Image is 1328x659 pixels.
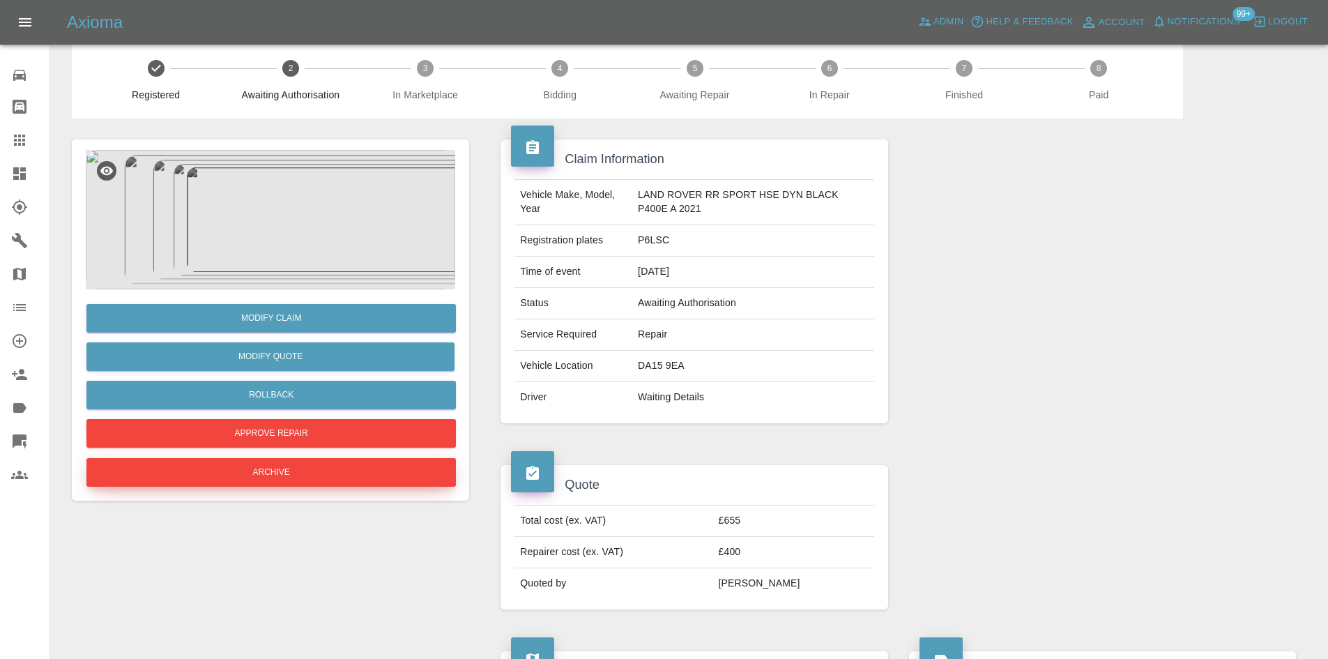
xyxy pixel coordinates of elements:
[902,88,1025,102] span: Finished
[514,537,712,568] td: Repairer cost (ex. VAT)
[514,257,632,288] td: Time of event
[1077,11,1149,33] a: Account
[915,11,968,33] a: Admin
[86,150,455,289] img: 299ec41f-0086-4025-a281-da4b1b986f23
[632,257,874,288] td: [DATE]
[632,225,874,257] td: P6LSC
[86,342,455,371] button: Modify Quote
[514,180,632,225] td: Vehicle Make, Model, Year
[986,14,1073,30] span: Help & Feedback
[94,88,217,102] span: Registered
[1249,11,1311,33] button: Logout
[633,88,756,102] span: Awaiting Repair
[632,288,874,319] td: Awaiting Authorisation
[514,351,632,382] td: Vehicle Location
[827,63,832,73] text: 6
[1268,14,1308,30] span: Logout
[632,180,874,225] td: LAND ROVER RR SPORT HSE DYN BLACK P400E A 2021
[86,304,456,333] a: Modify Claim
[1099,15,1145,31] span: Account
[86,381,456,409] button: Rollback
[713,568,874,599] td: [PERSON_NAME]
[67,11,123,33] h5: Axioma
[511,150,877,169] h4: Claim Information
[1232,7,1255,21] span: 99+
[1149,11,1244,33] button: Notifications
[962,63,967,73] text: 7
[967,11,1076,33] button: Help & Feedback
[632,382,874,413] td: Waiting Details
[8,6,42,39] button: Open drawer
[1168,14,1240,30] span: Notifications
[514,382,632,413] td: Driver
[514,506,712,537] td: Total cost (ex. VAT)
[289,63,293,73] text: 2
[632,351,874,382] td: DA15 9EA
[933,14,964,30] span: Admin
[514,568,712,599] td: Quoted by
[692,63,697,73] text: 5
[713,537,874,568] td: £400
[363,88,487,102] span: In Marketplace
[1037,88,1161,102] span: Paid
[229,88,352,102] span: Awaiting Authorisation
[558,63,563,73] text: 4
[514,225,632,257] td: Registration plates
[498,88,622,102] span: Bidding
[86,419,456,448] button: Approve Repair
[86,458,456,487] button: Archive
[713,506,874,537] td: £655
[514,319,632,351] td: Service Required
[511,476,877,494] h4: Quote
[514,288,632,319] td: Status
[768,88,891,102] span: In Repair
[423,63,428,73] text: 3
[1097,63,1101,73] text: 8
[632,319,874,351] td: Repair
